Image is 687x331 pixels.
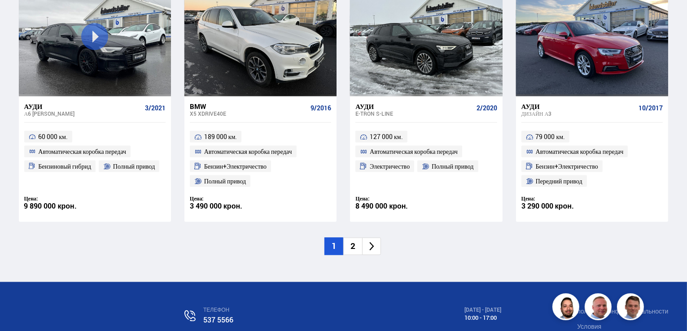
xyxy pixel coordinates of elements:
font: 2/2020 [477,104,497,112]
img: FbJEzSuNWCJXmdc-.webp [618,295,645,322]
font: 2 [350,240,355,252]
font: 189 000 км. [204,132,237,141]
font: 3 290 000 крон. [521,201,574,211]
button: Откройте интерфейс чата LiveChat [7,4,34,30]
font: 8 490 000 крон. [355,201,408,211]
font: 10:00 - 17:00 [464,314,497,322]
font: Автоматическая коробка передач [370,147,458,156]
a: Ауди ДИЗАЙН А3 10/2017 79 000 км. Автоматическая коробка передач Бензин+Электричество Передний пр... [516,96,668,222]
font: 3/2021 [145,104,166,112]
a: Условия [577,322,601,331]
font: Цена: [355,195,369,202]
font: Ауди [24,102,43,111]
font: Бензин+Электричество [536,162,598,170]
font: Автоматическая коробка передач [38,147,126,156]
a: Ауди А6 [PERSON_NAME] 3/2021 60 000 км. Автоматическая коробка передач Бензиновый гибрид Полный п... [19,96,171,222]
font: [DATE] - [DATE] [464,306,501,314]
font: Бензиновый гибрид [38,162,91,170]
font: ТЕЛЕФОН [203,306,229,314]
font: 1 [332,240,337,252]
a: BMW X5 XDRIVE40E 9/2016 189 000 км. Автоматическая коробка передач Бензин+Электричество Полный пр... [184,96,337,222]
font: Ауди [355,102,374,111]
font: 79 000 км. [536,132,565,141]
font: Передний привод [536,177,582,185]
font: Автоматическая коробка передач [204,147,292,156]
font: e-tron S-LINE [355,110,393,117]
font: Полный привод [113,162,155,170]
font: А6 [PERSON_NAME] [24,110,75,117]
font: 9 890 000 крон. [24,201,77,211]
font: 3 490 000 крон. [190,201,242,211]
font: Полный привод [432,162,474,170]
img: nhp88E3Fdnt1Opn2.png [554,295,581,322]
img: n0V2lOsqF3l1V2iz.svg [184,310,196,322]
font: Цена: [24,195,38,202]
font: ДИЗАЙН А3 [521,110,552,117]
font: 10/2017 [639,104,663,112]
font: Полный привод [204,177,246,185]
font: 60 000 км. [38,132,68,141]
font: Автоматическая коробка передач [536,147,624,156]
a: 537 5566 [203,315,233,325]
font: 9/2016 [311,104,331,112]
font: Цена: [190,195,204,202]
font: X5 XDRIVE40E [190,110,226,117]
font: 127 000 км. [370,132,403,141]
a: Ауди e-tron S-LINE 2/2020 127 000 км. Автоматическая коробка передач Электричество Полный привод ... [350,96,502,222]
font: Бензин+Электричество [204,162,267,170]
font: Ауди [521,102,540,111]
img: siFngHWaQ9KaOqBr.png [586,295,613,322]
font: BMW [190,102,206,111]
font: Электричество [370,162,410,170]
font: Цена: [521,195,535,202]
